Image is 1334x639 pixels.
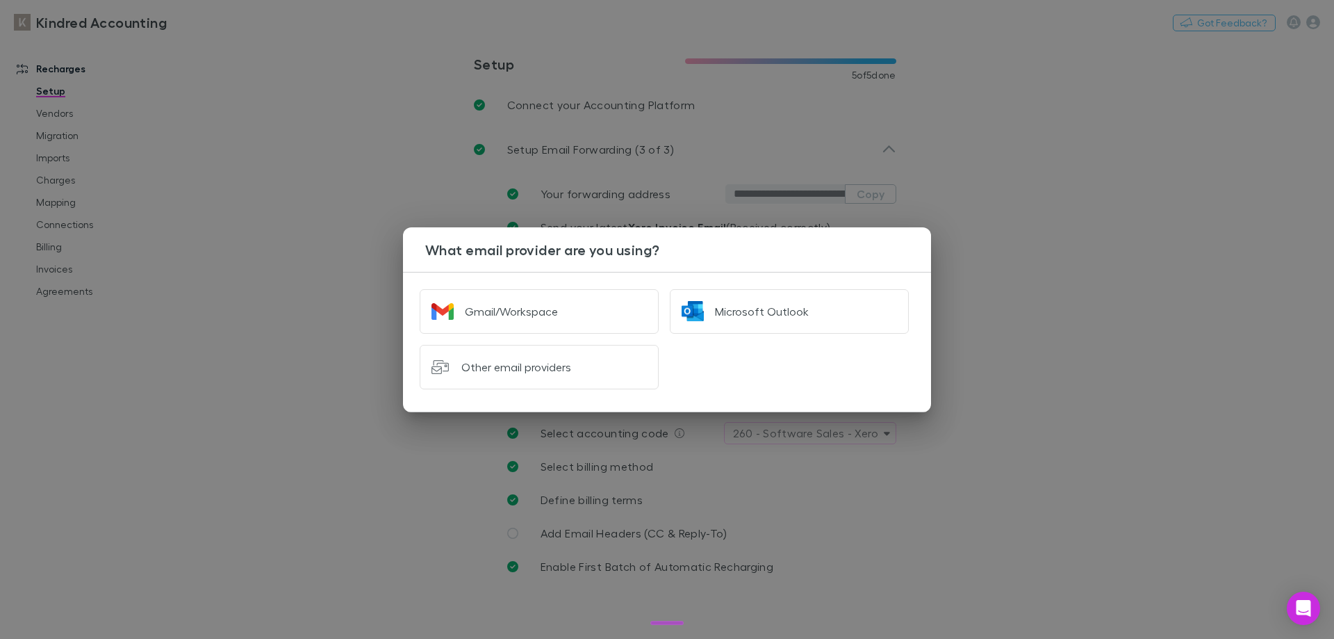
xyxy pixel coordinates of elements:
button: Microsoft Outlook [670,289,909,334]
button: Gmail/Workspace [420,289,659,334]
img: Gmail/Workspace's Logo [431,300,454,323]
h3: What email provider are you using? [425,241,931,258]
div: Gmail/Workspace [465,305,558,318]
div: Other email providers [461,360,571,374]
div: Open Intercom Messenger [1287,592,1320,625]
div: Microsoft Outlook [715,305,809,318]
button: Other email providers [420,345,659,389]
img: Microsoft Outlook's Logo [682,300,704,323]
